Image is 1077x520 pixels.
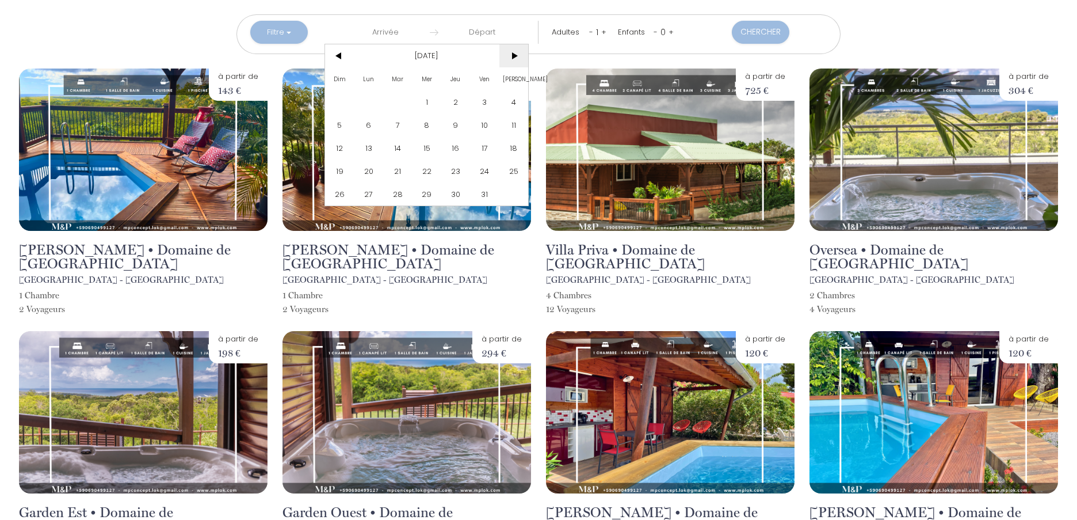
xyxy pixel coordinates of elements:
span: 2 [441,90,470,113]
img: rental-image [282,69,531,231]
span: 9 [441,113,470,136]
span: 20 [354,160,383,183]
span: s [592,304,595,314]
span: 3 [470,90,499,113]
p: à partir de [218,333,258,345]
span: 21 [383,160,412,183]
p: à partir de [745,333,785,345]
p: 4 Voyageur [809,302,856,316]
p: 2 Voyageur [282,302,329,316]
img: rental-image [282,331,531,494]
span: 14 [383,136,412,160]
img: rental-image [809,331,1058,494]
h2: [PERSON_NAME] • Domaine de [GEOGRAPHIC_DATA] [282,243,531,271]
span: 8 [412,113,441,136]
span: 31 [470,183,499,206]
p: à partir de [1009,333,1049,345]
span: 13 [354,136,383,160]
p: à partir de [1009,71,1049,82]
a: + [669,26,674,37]
span: 17 [470,136,499,160]
span: Mar [383,67,412,90]
a: + [601,26,606,37]
span: Ven [470,67,499,90]
p: [GEOGRAPHIC_DATA] - [GEOGRAPHIC_DATA] [546,273,751,287]
span: > [499,44,528,67]
span: [PERSON_NAME] [499,67,528,90]
p: à partir de [218,71,258,82]
a: - [589,26,593,37]
span: 29 [412,183,441,206]
p: [GEOGRAPHIC_DATA] - [GEOGRAPHIC_DATA] [282,273,487,287]
span: 12 [325,136,354,160]
img: rental-image [19,331,268,494]
span: Mer [412,67,441,90]
p: 1 Chambre [282,289,329,302]
span: s [62,304,65,314]
span: Jeu [441,67,470,90]
h2: Oversea • Domaine de [GEOGRAPHIC_DATA] [809,243,1058,271]
span: 24 [470,160,499,183]
img: rental-image [809,69,1058,231]
p: 2 Voyageur [19,302,65,316]
span: 18 [499,136,528,160]
p: à partir de [482,333,522,345]
span: 4 [499,90,528,113]
button: Filtre [250,21,308,44]
span: s [325,304,329,314]
span: 5 [325,113,354,136]
div: 0 [658,23,669,41]
p: 143 € [218,82,258,98]
p: 304 € [1009,82,1049,98]
span: 15 [412,136,441,160]
p: [GEOGRAPHIC_DATA] - [GEOGRAPHIC_DATA] [19,273,224,287]
button: Chercher [732,21,789,44]
div: 1 [593,23,601,41]
p: 2 Chambre [809,289,856,302]
p: 294 € [482,345,522,361]
span: 10 [470,113,499,136]
span: 19 [325,160,354,183]
span: 11 [499,113,528,136]
span: 16 [441,136,470,160]
p: 120 € [745,345,785,361]
div: Adultes [552,26,583,38]
img: guests [430,28,438,37]
span: 6 [354,113,383,136]
p: 12 Voyageur [546,302,595,316]
span: 26 [325,183,354,206]
p: 4 Chambre [546,289,595,302]
p: 120 € [1009,345,1049,361]
span: 28 [383,183,412,206]
span: Lun [354,67,383,90]
p: 725 € [745,82,785,98]
span: s [588,290,591,301]
span: s [851,290,855,301]
p: 1 Chambre [19,289,65,302]
h2: Villa Priva • Domaine de [GEOGRAPHIC_DATA] [546,243,795,271]
input: Arrivée [341,21,429,44]
img: rental-image [546,69,795,231]
span: 25 [499,160,528,183]
img: rental-image [546,331,795,494]
p: à partir de [745,71,785,82]
span: 22 [412,160,441,183]
h2: [PERSON_NAME] • Domaine de [GEOGRAPHIC_DATA] [19,243,268,271]
span: s [852,304,856,314]
p: [GEOGRAPHIC_DATA] - [GEOGRAPHIC_DATA] [809,273,1014,287]
span: Dim [325,67,354,90]
span: 27 [354,183,383,206]
img: rental-image [19,69,268,231]
span: < [325,44,354,67]
a: - [654,26,658,37]
div: Enfants [618,26,649,38]
span: [DATE] [354,44,499,67]
p: 198 € [218,345,258,361]
span: 1 [412,90,441,113]
span: 23 [441,160,470,183]
span: 30 [441,183,470,206]
input: Départ [438,21,526,44]
span: 7 [383,113,412,136]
